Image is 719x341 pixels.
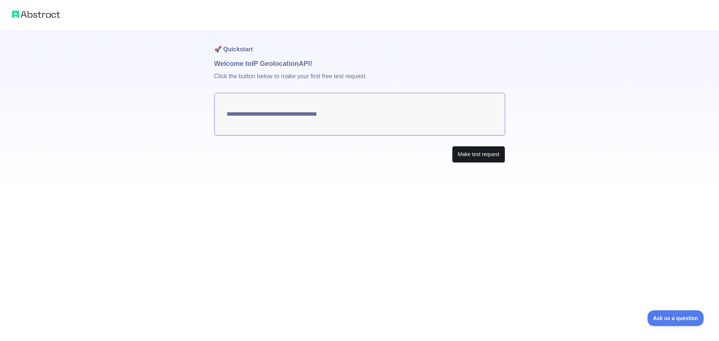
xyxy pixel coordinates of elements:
iframe: Toggle Customer Support [647,310,704,326]
h1: Welcome to IP Geolocation API! [214,58,505,69]
p: Click the button below to make your first free test request. [214,69,505,93]
h1: 🚀 Quickstart [214,30,505,58]
button: Make test request [452,146,505,163]
img: Abstract logo [12,9,60,19]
